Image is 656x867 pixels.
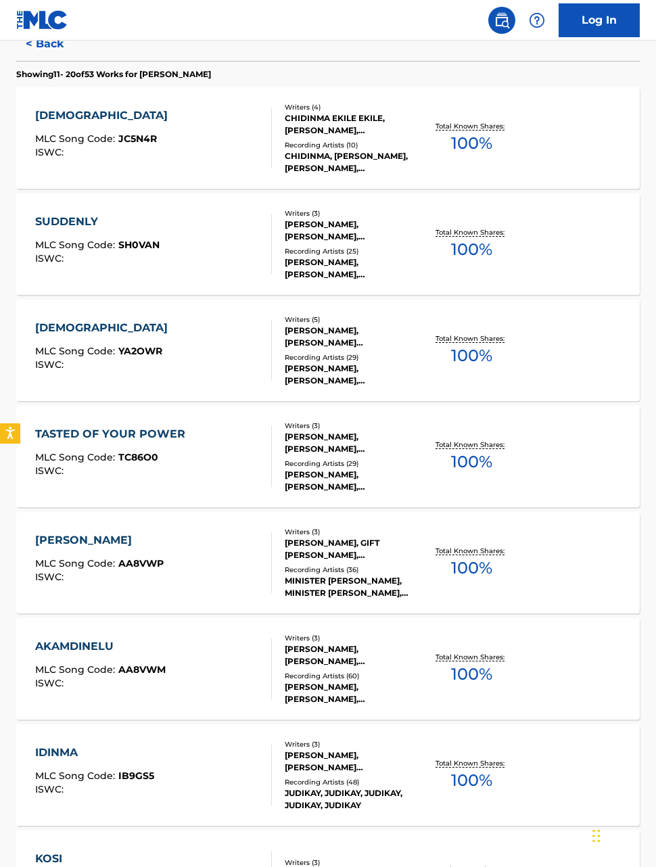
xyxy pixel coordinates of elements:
[35,638,166,655] div: AKAMDINELU
[285,671,420,681] div: Recording Artists ( 60 )
[451,768,492,793] span: 100 %
[436,758,508,768] p: Total Known Shares:
[35,345,118,357] span: MLC Song Code :
[285,469,420,493] div: [PERSON_NAME], [PERSON_NAME], [PERSON_NAME], [PERSON_NAME], [PERSON_NAME]
[285,787,420,812] div: JUDIKAY, JUDIKAY, JUDIKAY, JUDIKAY, JUDIKAY
[559,3,640,37] a: Log In
[285,777,420,787] div: Recording Artists ( 48 )
[285,362,420,387] div: [PERSON_NAME], [PERSON_NAME], [PERSON_NAME], [PERSON_NAME], [PERSON_NAME]
[451,450,492,474] span: 100 %
[118,557,164,569] span: AA8VWP
[35,426,192,442] div: TASTED OF YOUR POWER
[588,802,656,867] iframe: Chat Widget
[35,146,67,158] span: ISWC :
[35,252,67,264] span: ISWC :
[285,643,420,667] div: [PERSON_NAME], [PERSON_NAME], [PERSON_NAME]
[16,618,640,720] a: AKAMDINELUMLC Song Code:AA8VWMISWC:Writers (3)[PERSON_NAME], [PERSON_NAME], [PERSON_NAME]Recordin...
[451,131,492,156] span: 100 %
[451,662,492,686] span: 100 %
[285,527,420,537] div: Writers ( 3 )
[16,512,640,613] a: [PERSON_NAME]MLC Song Code:AA8VWPISWC:Writers (3)[PERSON_NAME], GIFT [PERSON_NAME], [PERSON_NAME]...
[436,546,508,556] p: Total Known Shares:
[285,208,420,218] div: Writers ( 3 )
[285,218,420,243] div: [PERSON_NAME], [PERSON_NAME], [PERSON_NAME]
[16,193,640,295] a: SUDDENLYMLC Song Code:SH0VANISWC:Writers (3)[PERSON_NAME], [PERSON_NAME], [PERSON_NAME]Recording ...
[285,256,420,281] div: [PERSON_NAME], [PERSON_NAME], [PERSON_NAME], [PERSON_NAME], [PERSON_NAME]
[285,431,420,455] div: [PERSON_NAME], [PERSON_NAME], [PERSON_NAME]
[35,851,154,867] div: KOSI
[285,246,420,256] div: Recording Artists ( 25 )
[118,345,162,357] span: YA2OWR
[35,783,67,795] span: ISWC :
[488,7,515,34] a: Public Search
[35,358,67,371] span: ISWC :
[285,140,420,150] div: Recording Artists ( 10 )
[16,10,68,30] img: MLC Logo
[35,465,67,477] span: ISWC :
[285,421,420,431] div: Writers ( 3 )
[35,320,174,336] div: [DEMOGRAPHIC_DATA]
[285,681,420,705] div: [PERSON_NAME], [PERSON_NAME], [PERSON_NAME], [PERSON_NAME], [PERSON_NAME]
[285,150,420,174] div: CHIDINMA, [PERSON_NAME], [PERSON_NAME], [PERSON_NAME], CHIDINMA
[285,633,420,643] div: Writers ( 3 )
[35,557,118,569] span: MLC Song Code :
[451,237,492,262] span: 100 %
[451,344,492,368] span: 100 %
[35,239,118,251] span: MLC Song Code :
[35,451,118,463] span: MLC Song Code :
[436,121,508,131] p: Total Known Shares:
[16,27,97,61] button: < Back
[35,745,154,761] div: IDINMA
[523,7,550,34] div: Help
[436,652,508,662] p: Total Known Shares:
[529,12,545,28] img: help
[16,87,640,189] a: [DEMOGRAPHIC_DATA]MLC Song Code:JC5N4RISWC:Writers (4)CHIDINMA EKILE EKILE, [PERSON_NAME], [PERSO...
[35,214,160,230] div: SUDDENLY
[285,739,420,749] div: Writers ( 3 )
[35,770,118,782] span: MLC Song Code :
[285,102,420,112] div: Writers ( 4 )
[436,333,508,344] p: Total Known Shares:
[285,325,420,349] div: [PERSON_NAME], [PERSON_NAME] ANUOLUWAPO [PERSON_NAME], [PERSON_NAME], [PERSON_NAME]
[16,300,640,401] a: [DEMOGRAPHIC_DATA]MLC Song Code:YA2OWRISWC:Writers (5)[PERSON_NAME], [PERSON_NAME] ANUOLUWAPO [PE...
[285,565,420,575] div: Recording Artists ( 36 )
[118,770,154,782] span: IB9GS5
[35,108,174,124] div: [DEMOGRAPHIC_DATA]
[592,816,601,856] div: Drag
[35,532,164,548] div: [PERSON_NAME]
[16,724,640,826] a: IDINMAMLC Song Code:IB9GS5ISWC:Writers (3)[PERSON_NAME], [PERSON_NAME] [PERSON_NAME]Recording Art...
[16,406,640,507] a: TASTED OF YOUR POWERMLC Song Code:TC86O0ISWC:Writers (3)[PERSON_NAME], [PERSON_NAME], [PERSON_NAM...
[285,575,420,599] div: MINISTER [PERSON_NAME], MINISTER [PERSON_NAME], MINISTER GUC, MINISTER [PERSON_NAME], MINISTER [P...
[118,663,166,676] span: AA8VWM
[35,677,67,689] span: ISWC :
[285,749,420,774] div: [PERSON_NAME], [PERSON_NAME] [PERSON_NAME]
[16,68,211,80] p: Showing 11 - 20 of 53 Works for [PERSON_NAME]
[285,537,420,561] div: [PERSON_NAME], GIFT [PERSON_NAME], [PERSON_NAME]
[118,133,157,145] span: JC5N4R
[118,239,160,251] span: SH0VAN
[35,663,118,676] span: MLC Song Code :
[436,227,508,237] p: Total Known Shares:
[494,12,510,28] img: search
[285,112,420,137] div: CHIDINMA EKILE EKILE, [PERSON_NAME], [PERSON_NAME], [PERSON_NAME]
[451,556,492,580] span: 100 %
[35,571,67,583] span: ISWC :
[118,451,158,463] span: TC86O0
[285,459,420,469] div: Recording Artists ( 29 )
[285,314,420,325] div: Writers ( 5 )
[35,133,118,145] span: MLC Song Code :
[285,352,420,362] div: Recording Artists ( 29 )
[436,440,508,450] p: Total Known Shares:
